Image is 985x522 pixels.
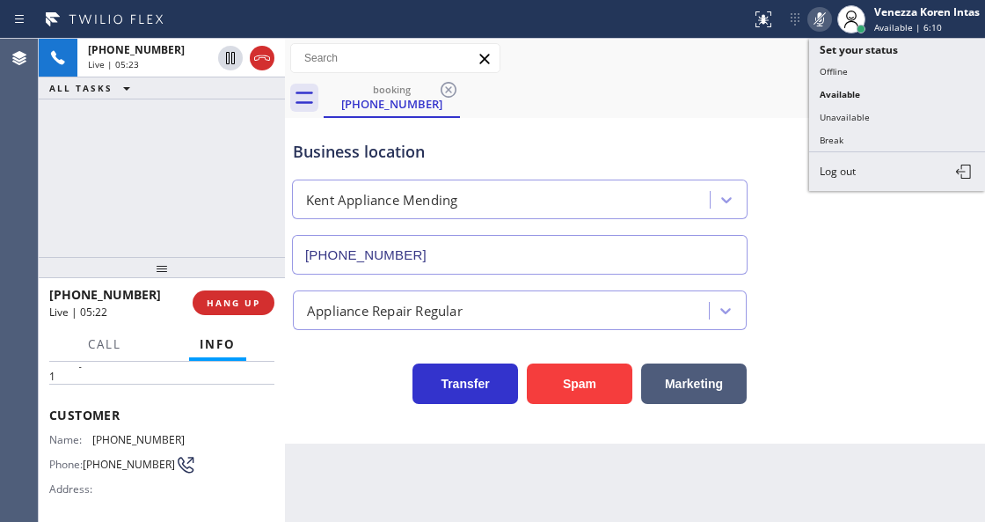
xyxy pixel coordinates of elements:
[49,407,274,423] span: Customer
[49,458,83,471] span: Phone:
[250,46,274,70] button: Hang up
[325,96,458,112] div: [PHONE_NUMBER]
[412,364,518,404] button: Transfer
[291,44,500,72] input: Search
[39,77,148,99] button: ALL TASKS
[88,58,139,70] span: Live | 05:23
[193,290,274,315] button: HANG UP
[306,190,457,210] div: Kent Appliance Mending
[77,327,132,362] button: Call
[307,300,463,320] div: Appliance Repair Regular
[293,140,747,164] div: Business location
[83,458,175,471] span: [PHONE_NUMBER]
[88,42,185,57] span: [PHONE_NUMBER]
[88,336,121,352] span: Call
[49,369,274,384] p: 1
[49,433,92,446] span: Name:
[189,327,246,362] button: Info
[49,286,161,303] span: [PHONE_NUMBER]
[807,7,832,32] button: Mute
[874,21,942,33] span: Available | 6:10
[218,46,243,70] button: Hold Customer
[874,4,980,19] div: Venezza Koren Intas
[641,364,747,404] button: Marketing
[49,305,107,320] span: Live | 05:22
[325,83,458,96] div: booking
[200,336,236,352] span: Info
[527,364,632,404] button: Spam
[49,82,113,94] span: ALL TASKS
[292,235,748,275] input: Phone Number
[207,297,260,309] span: HANG UP
[325,78,458,116] div: (253) 221-5809
[49,482,96,496] span: Address:
[92,433,185,446] span: [PHONE_NUMBER]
